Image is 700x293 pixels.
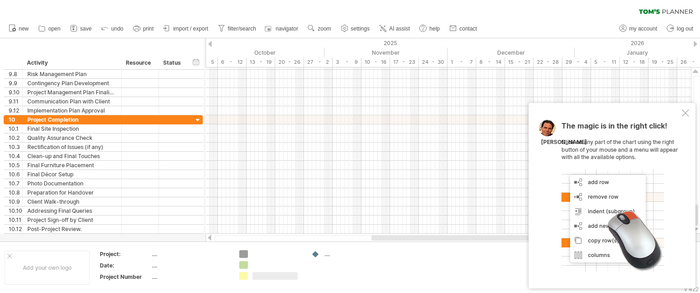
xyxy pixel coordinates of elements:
[9,106,22,115] div: 9.12
[247,57,275,67] div: 13 - 19
[617,23,660,35] a: my account
[9,115,22,124] div: 10
[27,170,117,179] div: Final Décor Setup
[419,57,448,67] div: 24 - 30
[9,206,22,215] div: 10.10
[48,26,61,32] span: open
[541,139,587,146] div: [PERSON_NAME]
[161,23,211,35] a: import / export
[677,26,693,32] span: log out
[318,26,331,32] span: zoom
[9,197,22,206] div: 10.9
[377,23,412,35] a: AI assist
[197,48,324,57] div: October 2025
[9,170,22,179] div: 10.6
[333,57,361,67] div: 3 - 9
[27,88,117,97] div: Project Management Plan Finalization
[100,273,150,281] div: Project Number
[152,262,228,269] div: ....
[9,70,22,78] div: 9.8
[100,262,150,269] div: Date:
[216,23,259,35] a: filter/search
[591,57,620,67] div: 5 - 11
[143,26,154,32] span: print
[80,26,92,32] span: save
[448,48,575,57] div: December 2025
[263,23,301,35] a: navigator
[6,23,31,35] a: new
[629,26,657,32] span: my account
[305,23,334,35] a: zoom
[9,179,22,188] div: 10.7
[5,251,90,285] div: Add your own logo
[27,79,117,87] div: Contingency Plan Development
[19,26,29,32] span: new
[27,143,117,151] div: Rectification of Issues (if any)
[476,57,505,67] div: 8 - 14
[9,79,22,87] div: 9.9
[27,206,117,215] div: Addressing Final Queries
[27,152,117,160] div: Clean-up and Final Touches
[459,26,477,32] span: contact
[417,23,443,35] a: help
[27,58,116,67] div: Activity
[447,23,480,35] a: contact
[276,26,298,32] span: navigator
[561,121,667,135] span: The magic is in the right click!
[339,23,372,35] a: settings
[163,58,183,67] div: Status
[36,23,63,35] a: open
[27,179,117,188] div: Photo Documentation
[505,57,534,67] div: 15 - 21
[9,188,22,197] div: 10.8
[218,57,247,67] div: 6 - 12
[9,88,22,97] div: 9.10
[27,106,117,115] div: Implementation Plan Approval
[361,57,390,67] div: 10 - 16
[27,97,117,106] div: Communication Plan with Client
[390,57,419,67] div: 17 - 23
[664,23,696,35] a: log out
[9,97,22,106] div: 9.11
[534,57,562,67] div: 22 - 28
[100,250,150,258] div: Project:
[351,26,370,32] span: settings
[9,225,22,233] div: 10.12
[111,26,124,32] span: undo
[649,57,677,67] div: 19 - 25
[152,273,228,281] div: ....
[173,26,208,32] span: import / export
[126,58,154,67] div: Resource
[131,23,156,35] a: print
[9,143,22,151] div: 10.3
[27,188,117,197] div: Preparation for Handover
[27,124,117,133] div: Final Site Inspection
[27,134,117,142] div: Quality Assurance Check
[429,26,440,32] span: help
[562,57,591,67] div: 29 - 4
[27,216,117,224] div: Project Sign-off by Client
[275,57,304,67] div: 20 - 26
[684,286,699,293] div: v 422
[448,57,476,67] div: 1 - 7
[99,23,126,35] a: undo
[27,115,117,124] div: Project Completion
[389,26,410,32] span: AI assist
[228,26,256,32] span: filter/search
[304,57,333,67] div: 27 - 2
[561,122,680,272] div: Click on any part of the chart using the right button of your mouse and a menu will appear with a...
[9,124,22,133] div: 10.1
[9,152,22,160] div: 10.4
[27,70,117,78] div: Risk Management Plan
[68,23,94,35] a: save
[9,134,22,142] div: 10.2
[27,225,117,233] div: Post-Project Review.
[27,197,117,206] div: Client Walk-through
[324,250,374,258] div: ....
[324,48,448,57] div: November 2025
[9,216,22,224] div: 10.11
[620,57,649,67] div: 12 - 18
[9,161,22,170] div: 10.5
[27,161,117,170] div: Final Furniture Placement
[152,250,228,258] div: ....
